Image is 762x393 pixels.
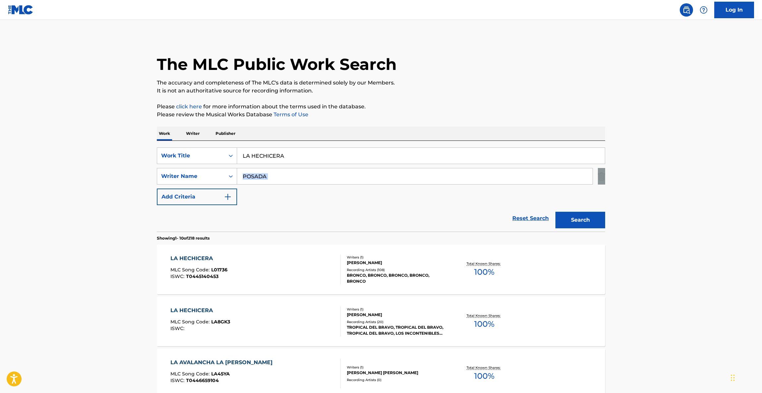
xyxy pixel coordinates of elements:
a: Terms of Use [272,111,308,118]
div: LA HECHICERA [170,254,227,262]
div: TROPICAL DEL BRAVO, TROPICAL DEL BRAVO, TROPICAL DEL BRAVO, LOS INCONTENIBLES DEL NORTE, LA [GEOG... [347,324,447,336]
a: LA HECHICERAMLC Song Code:LA8GK3ISWC:Writers (1)[PERSON_NAME]Recording Artists (20)TROPICAL DEL B... [157,297,605,346]
p: Total Known Shares: [467,365,502,370]
a: click here [176,103,202,110]
span: ISWC : [170,377,186,383]
span: 100 % [474,266,494,278]
div: LA AVALANCHA LA [PERSON_NAME] [170,359,276,366]
div: Help [697,3,710,17]
span: LA45YA [211,371,230,377]
p: The accuracy and completeness of The MLC's data is determined solely by our Members. [157,79,605,87]
span: MLC Song Code : [170,319,211,325]
span: LA8GK3 [211,319,230,325]
span: L01736 [211,267,227,273]
span: T0445140453 [186,273,219,279]
p: It is not an authoritative source for recording information. [157,87,605,95]
iframe: Chat Widget [729,361,762,393]
p: Writer [184,127,202,140]
a: Log In [714,2,754,18]
span: 100 % [474,370,494,382]
a: Public Search [680,3,693,17]
span: T0446659104 [186,377,219,383]
p: Work [157,127,172,140]
img: 9d2ae6d4665cec9f34b9.svg [224,193,232,201]
div: Recording Artists ( 108 ) [347,267,447,272]
div: Writers ( 1 ) [347,365,447,370]
p: Showing 1 - 10 of 218 results [157,235,210,241]
img: search [682,6,690,14]
p: Total Known Shares: [467,261,502,266]
p: Publisher [214,127,237,140]
h1: The MLC Public Work Search [157,54,397,74]
div: Writer Name [161,172,221,180]
div: [PERSON_NAME] [347,312,447,318]
span: ISWC : [170,273,186,279]
div: [PERSON_NAME] [PERSON_NAME] [347,370,447,376]
a: LA HECHICERAMLC Song Code:L01736ISWC:T0445140453Writers (1)[PERSON_NAME]Recording Artists (108)BR... [157,245,605,294]
button: Add Criteria [157,189,237,205]
img: Delete Criterion [598,168,605,185]
span: MLC Song Code : [170,267,211,273]
p: Total Known Shares: [467,313,502,318]
div: [PERSON_NAME] [347,260,447,266]
span: ISWC : [170,325,186,331]
img: help [700,6,708,14]
div: Writers ( 1 ) [347,255,447,260]
div: Recording Artists ( 0 ) [347,377,447,382]
a: Reset Search [509,211,552,226]
img: MLC Logo [8,5,33,15]
p: Please for more information about the terms used in the database. [157,103,605,111]
div: LA HECHICERA [170,307,230,314]
span: MLC Song Code : [170,371,211,377]
div: BRONCO, BRONCO, BRONCO, BRONCO, BRONCO [347,272,447,284]
span: 100 % [474,318,494,330]
p: Please review the Musical Works Database [157,111,605,119]
div: Writers ( 1 ) [347,307,447,312]
div: Recording Artists ( 20 ) [347,319,447,324]
button: Search [555,212,605,228]
form: Search Form [157,147,605,232]
div: Drag [731,368,735,388]
div: Work Title [161,152,221,160]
